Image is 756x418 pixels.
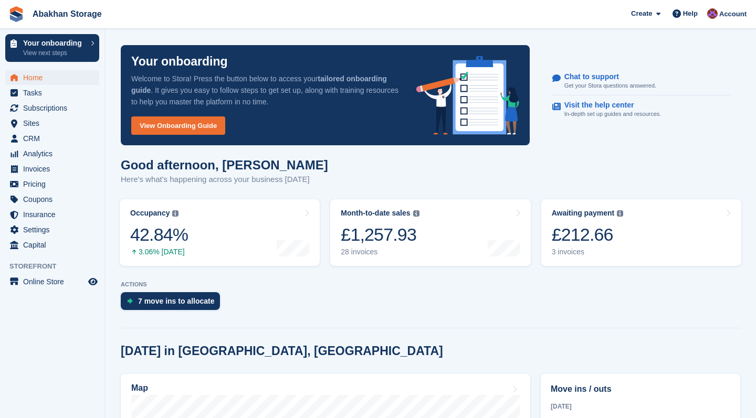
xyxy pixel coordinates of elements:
[120,199,320,266] a: Occupancy 42.84% 3.06% [DATE]
[23,48,86,58] p: View next steps
[552,248,624,256] div: 3 invoices
[23,192,86,207] span: Coupons
[551,402,730,411] div: [DATE]
[121,174,328,186] p: Here's what's happening across your business [DATE]
[23,238,86,252] span: Capital
[5,162,99,176] a: menu
[131,56,228,68] p: Your onboarding
[564,110,661,119] p: In-depth set up guides and resources.
[131,383,148,393] h2: Map
[23,274,86,289] span: Online Store
[138,297,215,305] div: 7 move ins to allocate
[5,192,99,207] a: menu
[5,274,99,289] a: menu
[130,209,170,218] div: Occupancy
[5,177,99,191] a: menu
[23,101,86,115] span: Subscriptions
[121,344,443,358] h2: [DATE] in [GEOGRAPHIC_DATA], [GEOGRAPHIC_DATA]
[330,199,530,266] a: Month-to-date sales £1,257.93 28 invoices
[130,248,188,256] div: 3.06% [DATE]
[121,281,740,288] p: ACTIONS
[127,298,133,304] img: move_ins_to_allocate_icon-fdf77a2bb77ea45bf5b3d319d69a93e2d87916cf1d5bf7949dd705db3b84f3ca.svg
[9,261,104,272] span: Storefront
[23,131,86,146] span: CRM
[28,5,106,23] a: Abakhan Storage
[552,67,730,96] a: Chat to support Get your Stora questions answered.
[23,85,86,100] span: Tasks
[564,81,656,90] p: Get your Stora questions answered.
[130,224,188,245] div: 42.84%
[121,158,328,172] h1: Good afternoon, [PERSON_NAME]
[5,34,99,62] a: Your onboarding View next steps
[5,70,99,85] a: menu
[5,85,99,100] a: menu
[564,101,653,110] p: Visit the help center
[552,224,624,245] div: £212.66
[131,116,225,135] a: View Onboarding Guide
[5,207,99,222] a: menu
[413,210,419,217] img: icon-info-grey-7440780725fd019a000dd9b08b2336e03edf1995a4989e88bcd33f0948082b44.svg
[23,39,86,47] p: Your onboarding
[5,238,99,252] a: menu
[631,8,652,19] span: Create
[23,177,86,191] span: Pricing
[564,72,648,81] p: Chat to support
[23,70,86,85] span: Home
[5,116,99,131] a: menu
[341,248,419,256] div: 28 invoices
[23,222,86,237] span: Settings
[87,275,99,288] a: Preview store
[552,209,615,218] div: Awaiting payment
[551,383,730,395] h2: Move ins / outs
[341,224,419,245] div: £1,257.93
[5,146,99,161] a: menu
[172,210,178,217] img: icon-info-grey-7440780725fd019a000dd9b08b2336e03edf1995a4989e88bcd33f0948082b44.svg
[5,222,99,237] a: menu
[5,131,99,146] a: menu
[617,210,623,217] img: icon-info-grey-7440780725fd019a000dd9b08b2336e03edf1995a4989e88bcd33f0948082b44.svg
[341,209,410,218] div: Month-to-date sales
[8,6,24,22] img: stora-icon-8386f47178a22dfd0bd8f6a31ec36ba5ce8667c1dd55bd0f319d3a0aa187defe.svg
[5,101,99,115] a: menu
[541,199,741,266] a: Awaiting payment £212.66 3 invoices
[23,116,86,131] span: Sites
[552,95,730,124] a: Visit the help center In-depth set up guides and resources.
[23,146,86,161] span: Analytics
[23,162,86,176] span: Invoices
[23,207,86,222] span: Insurance
[121,292,225,315] a: 7 move ins to allocate
[683,8,698,19] span: Help
[707,8,718,19] img: William Abakhan
[131,73,400,108] p: Welcome to Stora! Press the button below to access your . It gives you easy to follow steps to ge...
[416,56,519,135] img: onboarding-info-6c161a55d2c0e0a8cae90662b2fe09162a5109e8cc188191df67fb4f79e88e88.svg
[719,9,747,19] span: Account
